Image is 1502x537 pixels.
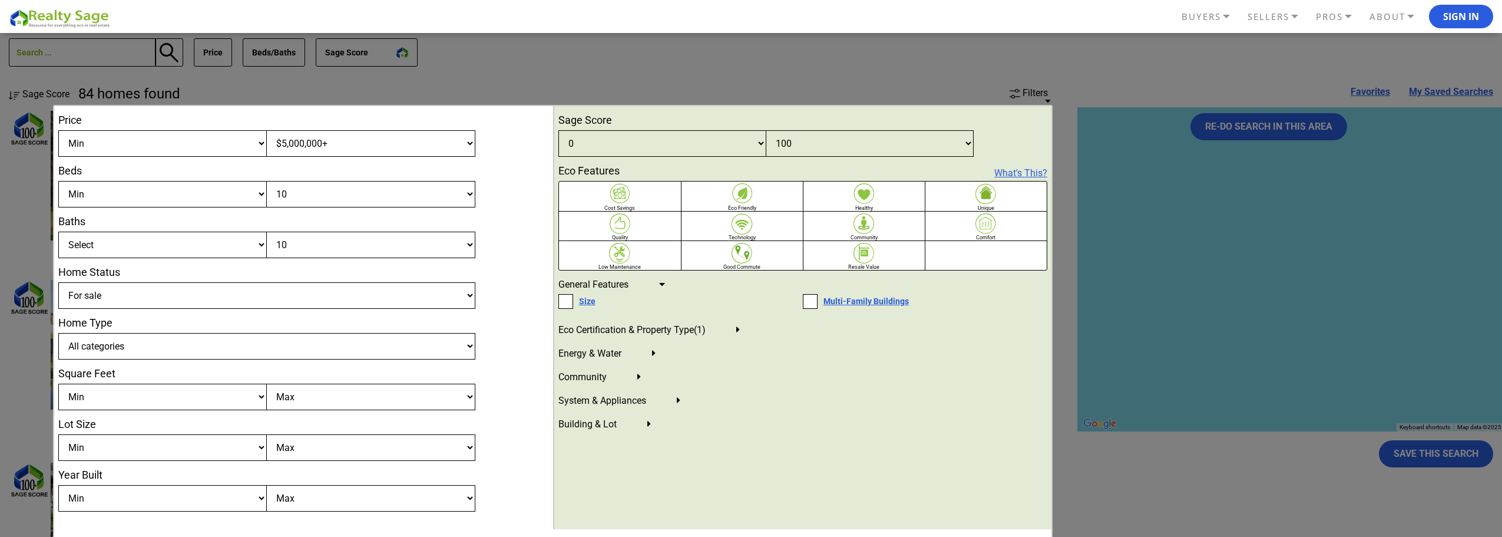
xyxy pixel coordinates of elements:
a: BUYERS [1179,6,1245,27]
span: (1) [694,324,706,335]
span: Quality [559,235,681,241]
button: Sign In [1429,5,1493,28]
label: Building & Lot [558,419,651,429]
a: SELLERS [1245,6,1313,27]
a: Size [579,296,595,306]
label: Energy & Water [558,348,656,358]
label: Sage Score [558,115,612,126]
span: Community [803,235,925,241]
span: Low Maintenance [559,265,681,270]
span: Comfort [925,235,1047,241]
label: Lot Size [58,419,96,430]
label: General Features [558,279,665,289]
label: Price [58,115,82,126]
a: ABOUT [1367,6,1429,27]
label: Square Feet [58,368,115,379]
label: Baths [58,216,85,227]
label: Community [558,372,641,382]
label: Home Status [58,267,120,278]
span: Healthy [803,206,925,211]
span: Cost Savings [559,206,681,211]
span: Resale Value [803,265,925,270]
span: Eco Friendly [681,206,803,211]
label: System & Appliances [558,396,680,406]
a: PROS [1313,6,1367,27]
label: Home Type [58,318,113,328]
label: Eco Certification & Property Type [558,325,740,335]
span: Unique [925,206,1047,211]
a: What's This? [994,167,1047,179]
span: Technology [681,235,803,241]
label: Eco Features [558,166,620,176]
label: Year Built [58,470,102,480]
img: REALTY SAGE [9,8,115,28]
a: Multi-Family Buildings [823,296,909,306]
span: Good Commute [681,265,803,270]
label: Beds [58,166,82,176]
